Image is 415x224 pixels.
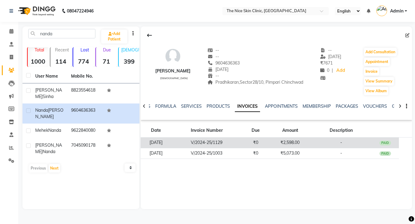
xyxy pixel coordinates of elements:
[97,47,117,53] p: Due
[28,58,49,65] strong: 1000
[50,58,71,65] strong: 114
[320,68,329,73] span: 0
[207,103,230,109] a: PRODUCTS
[207,79,303,85] span: Pradhikaran,Sector28/10, Pimpari Chinchwad
[340,150,342,156] span: -
[364,67,379,76] button: Invoice
[364,87,388,95] button: View Album
[320,47,332,53] span: --
[269,138,311,148] td: ₹2,598.00
[311,124,372,138] th: Description
[96,58,117,65] strong: 71
[143,30,156,41] div: Back to Client
[48,128,61,133] span: Nanda
[269,124,311,138] th: Amount
[35,87,62,99] span: [PERSON_NAME]
[335,66,346,75] a: Add
[320,54,341,59] span: [DATE]
[265,103,298,109] a: APPOINTMENTS
[242,148,269,159] td: ₹0
[43,94,53,99] span: Sinha
[269,148,311,159] td: ₹5,073.00
[67,124,103,138] td: 9622840080
[67,138,103,159] td: 7045090178
[121,47,140,53] p: [DEMOGRAPHIC_DATA]
[332,67,333,74] span: |
[376,5,387,16] img: Admin
[35,107,48,113] span: Nanda
[172,138,242,148] td: V/2024-25/1129
[160,77,188,80] span: [DEMOGRAPHIC_DATA]
[235,101,260,112] a: INVOICES
[207,54,219,59] span: --
[35,107,63,119] span: [PERSON_NAME]
[172,148,242,159] td: V/2024-25/1003
[242,124,269,138] th: Due
[32,69,67,83] th: User Name
[364,58,390,66] button: Appointment
[141,124,172,138] th: Date
[242,138,269,148] td: ₹0
[164,47,182,65] img: avatar
[15,2,57,19] img: logo
[379,141,391,145] div: PAID
[390,8,403,14] span: Admin
[340,140,342,145] span: -
[336,103,358,109] a: PACKAGES
[364,77,394,86] button: View Summary
[67,69,103,83] th: Mobile No.
[172,124,242,138] th: Invoice Number
[364,48,397,56] button: Add Consultation
[303,103,331,109] a: MEMBERSHIP
[35,128,48,133] span: Mehek
[67,83,103,103] td: 8823554618
[67,103,103,124] td: 9604636363
[101,30,127,44] a: Add Patient
[363,103,387,109] a: VOUCHERS
[379,151,391,156] div: PAID
[320,60,333,66] span: 7671
[53,47,71,53] p: Recent
[73,58,94,65] strong: 774
[30,47,49,53] p: Total
[155,103,176,109] a: FORMULA
[207,73,219,79] span: --
[49,164,60,173] button: Next
[119,58,140,65] strong: 399
[141,138,172,148] td: [DATE]
[207,67,228,72] span: [DATE]
[181,103,202,109] a: SERVICES
[67,2,94,19] b: 08047224946
[28,29,95,38] input: Search by Name/Mobile/Email/Code
[43,149,55,154] span: Nanda
[207,60,240,66] span: 9604636363
[207,47,219,53] span: --
[35,142,62,154] span: [PERSON_NAME]
[141,148,172,159] td: [DATE]
[155,68,190,74] div: [PERSON_NAME]
[76,47,94,53] p: Lost
[320,60,323,66] span: ₹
